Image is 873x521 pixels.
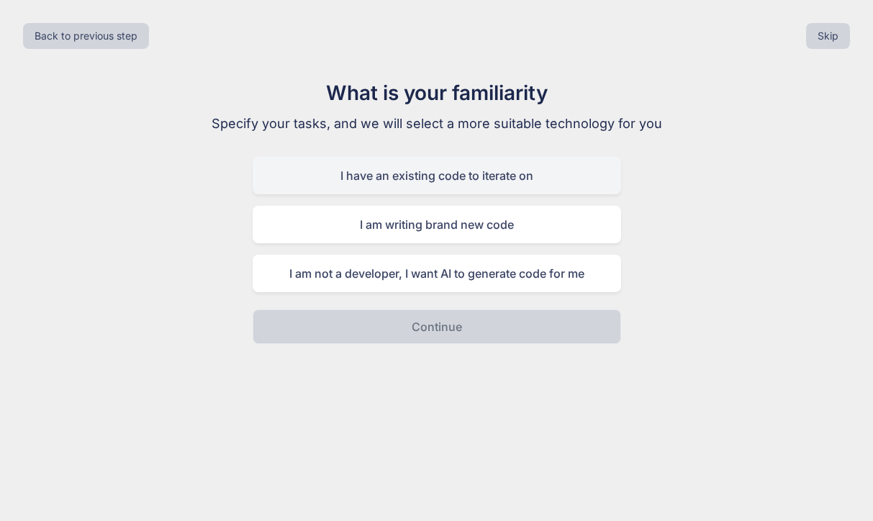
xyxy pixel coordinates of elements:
[195,78,679,108] h1: What is your familiarity
[253,309,621,344] button: Continue
[195,114,679,134] p: Specify your tasks, and we will select a more suitable technology for you
[806,23,850,49] button: Skip
[253,157,621,194] div: I have an existing code to iterate on
[253,255,621,292] div: I am not a developer, I want AI to generate code for me
[412,318,462,335] p: Continue
[253,206,621,243] div: I am writing brand new code
[23,23,149,49] button: Back to previous step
